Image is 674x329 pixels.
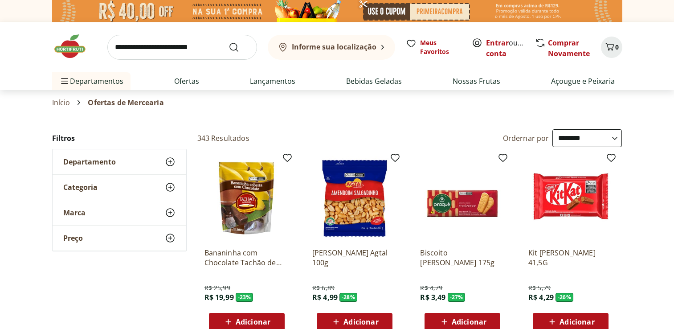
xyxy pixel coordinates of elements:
span: - 28 % [339,293,357,302]
a: Lançamentos [250,76,295,86]
span: R$ 3,49 [420,292,445,302]
a: Início [52,99,70,107]
span: Preço [63,234,83,243]
a: Criar conta [486,38,535,58]
button: Departamento [53,149,186,174]
img: Amendoim Salgadinho Agtal 100g [312,156,397,241]
img: Hortifruti [52,33,97,60]
span: Categoria [63,183,98,192]
h2: Filtros [52,129,187,147]
span: R$ 4,29 [528,292,554,302]
input: search [107,35,257,60]
a: Kit [PERSON_NAME] 41,5G [528,248,613,267]
button: Submit Search [229,42,250,53]
span: Adicionar [236,318,270,325]
button: Marca [53,200,186,225]
b: Informe sua localização [292,42,376,52]
a: Bebidas Geladas [346,76,402,86]
span: R$ 6,89 [312,284,335,292]
span: Adicionar [343,318,378,325]
span: - 26 % [556,293,573,302]
span: Departamento [63,157,116,166]
a: Comprar Novamente [548,38,590,58]
button: Carrinho [601,37,622,58]
a: Meus Favoritos [406,38,461,56]
img: Kit Kat Ao Leite 41,5G [528,156,613,241]
span: 0 [615,43,619,51]
span: R$ 4,79 [420,284,442,292]
a: Bananinha com Chocolate Tachão de Ubatuba 200g [204,248,289,267]
span: Ofertas de Mercearia [88,99,163,107]
span: R$ 5,79 [528,284,551,292]
span: Departamentos [59,70,123,92]
span: Adicionar [452,318,486,325]
a: Açougue e Peixaria [551,76,615,86]
span: - 23 % [236,293,253,302]
a: Entrar [486,38,509,48]
a: [PERSON_NAME] Agtal 100g [312,248,397,267]
span: R$ 25,99 [204,284,230,292]
a: Ofertas [174,76,199,86]
button: Preço [53,226,186,251]
a: Biscoito [PERSON_NAME] 175g [420,248,505,267]
a: Nossas Frutas [453,76,500,86]
span: Marca [63,208,86,217]
span: ou [486,37,526,59]
button: Informe sua localização [268,35,395,60]
span: R$ 19,99 [204,292,234,302]
label: Ordernar por [503,133,549,143]
button: Menu [59,70,70,92]
button: Categoria [53,175,186,200]
h2: 343 Resultados [197,133,249,143]
span: Adicionar [560,318,594,325]
span: R$ 4,99 [312,292,338,302]
img: Biscoito Maizena Piraque 175g [420,156,505,241]
span: Meus Favoritos [420,38,461,56]
span: - 27 % [448,293,466,302]
img: Bananinha com Chocolate Tachão de Ubatuba 200g [204,156,289,241]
